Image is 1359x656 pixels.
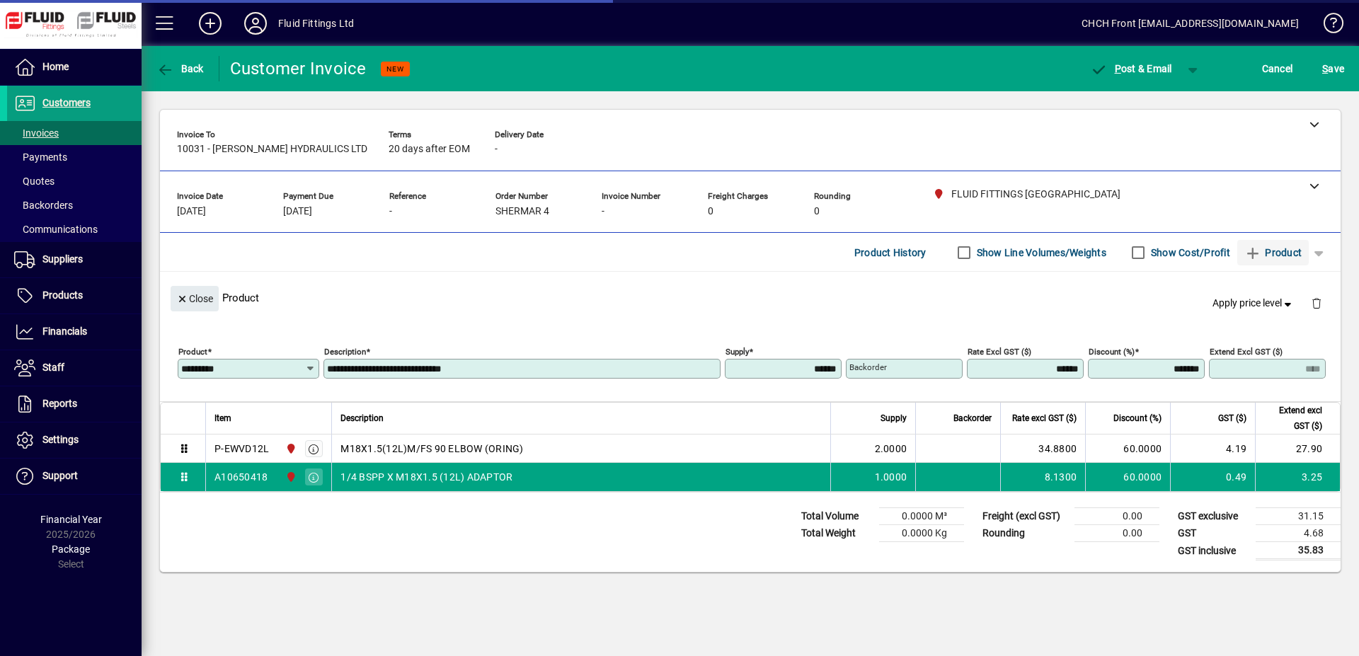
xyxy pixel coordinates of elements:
label: Show Cost/Profit [1148,246,1230,260]
a: Financials [7,314,142,350]
a: Communications [7,217,142,241]
a: Settings [7,422,142,458]
span: Apply price level [1212,296,1295,311]
span: Reports [42,398,77,409]
td: Total Weight [794,525,879,542]
a: Backorders [7,193,142,217]
div: Fluid Fittings Ltd [278,12,354,35]
span: Back [156,63,204,74]
label: Show Line Volumes/Weights [974,246,1106,260]
a: Staff [7,350,142,386]
td: 0.0000 Kg [879,525,964,542]
button: Back [153,56,207,81]
div: Product [160,272,1341,323]
span: FLUID FITTINGS CHRISTCHURCH [282,469,298,485]
td: GST exclusive [1171,508,1256,525]
span: Suppliers [42,253,83,265]
span: Home [42,61,69,72]
mat-label: Backorder [849,362,887,372]
span: 0 [814,206,820,217]
span: [DATE] [283,206,312,217]
td: 60.0000 [1085,435,1170,463]
td: Freight (excl GST) [975,508,1074,525]
td: 35.83 [1256,542,1341,560]
td: 4.19 [1170,435,1255,463]
button: Profile [233,11,278,36]
span: Item [214,410,231,426]
span: Product [1244,241,1302,264]
td: 3.25 [1255,463,1340,491]
span: Financials [42,326,87,337]
button: Save [1319,56,1348,81]
button: Product [1237,240,1309,265]
span: Description [340,410,384,426]
span: 20 days after EOM [389,144,470,155]
span: Financial Year [40,514,102,525]
mat-label: Description [324,347,366,357]
span: P [1115,63,1121,74]
span: GST ($) [1218,410,1246,426]
td: Total Volume [794,508,879,525]
button: Delete [1300,286,1334,320]
span: Discount (%) [1113,410,1162,426]
span: [DATE] [177,206,206,217]
span: 1/4 BSPP X M18X1.5 (12L) ADAPTOR [340,470,512,484]
span: Staff [42,362,64,373]
td: 0.00 [1074,508,1159,525]
td: GST [1171,525,1256,542]
span: 1.0000 [875,470,907,484]
a: Products [7,278,142,313]
a: Knowledge Base [1313,3,1341,49]
mat-label: Product [178,347,207,357]
mat-label: Discount (%) [1089,347,1135,357]
span: Communications [14,224,98,235]
span: Extend excl GST ($) [1264,403,1322,434]
span: Products [42,289,83,301]
span: Cancel [1262,57,1293,80]
div: A10650418 [214,470,268,484]
a: Home [7,50,142,85]
span: Backorder [953,410,992,426]
span: 10031 - [PERSON_NAME] HYDRAULICS LTD [177,144,367,155]
a: Invoices [7,121,142,145]
span: ave [1322,57,1344,80]
app-page-header-button: Close [167,292,222,304]
a: Support [7,459,142,494]
td: 31.15 [1256,508,1341,525]
span: M18X1.5(12L)M/FS 90 ELBOW (ORING) [340,442,523,456]
mat-label: Supply [726,347,749,357]
span: Rate excl GST ($) [1012,410,1077,426]
span: 2.0000 [875,442,907,456]
button: Post & Email [1083,56,1179,81]
div: Customer Invoice [230,57,367,80]
app-page-header-button: Delete [1300,297,1334,309]
div: CHCH Front [EMAIL_ADDRESS][DOMAIN_NAME] [1082,12,1299,35]
span: - [389,206,392,217]
td: 0.00 [1074,525,1159,542]
td: 27.90 [1255,435,1340,463]
mat-label: Rate excl GST ($) [968,347,1031,357]
span: SHERMAR 4 [495,206,549,217]
span: Payments [14,151,67,163]
span: Support [42,470,78,481]
a: Payments [7,145,142,169]
span: Package [52,543,90,555]
span: Close [176,287,213,311]
span: - [602,206,604,217]
button: Cancel [1258,56,1297,81]
td: GST inclusive [1171,542,1256,560]
td: Rounding [975,525,1074,542]
span: Settings [42,434,79,445]
div: 34.8800 [1009,442,1077,456]
button: Close [171,286,219,311]
span: Supply [881,410,907,426]
span: ost & Email [1090,63,1172,74]
button: Apply price level [1207,291,1300,316]
a: Quotes [7,169,142,193]
td: 0.49 [1170,463,1255,491]
span: FLUID FITTINGS CHRISTCHURCH [282,441,298,456]
td: 60.0000 [1085,463,1170,491]
app-page-header-button: Back [142,56,219,81]
div: P-EWVD12L [214,442,269,456]
span: - [495,144,498,155]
